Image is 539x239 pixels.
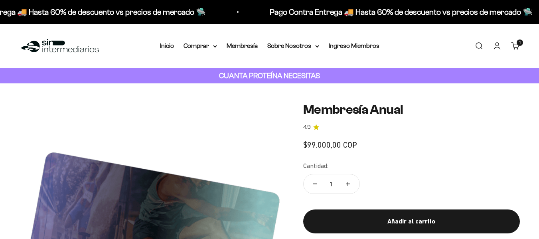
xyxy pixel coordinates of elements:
sale-price: $99.000,00 COP [303,138,357,151]
label: Cantidad: [303,161,328,171]
span: 1 [519,41,521,45]
p: Pago Contra Entrega 🚚 Hasta 60% de descuento vs precios de mercado 🛸 [269,6,532,18]
a: 4.94.9 de 5.0 estrellas [303,123,520,132]
button: Aumentar cantidad [336,174,359,194]
summary: Sobre Nosotros [267,41,319,51]
a: Membresía [227,42,258,49]
summary: Comprar [184,41,217,51]
span: 4.9 [303,123,311,132]
strong: CUANTA PROTEÍNA NECESITAS [219,71,320,80]
h1: Membresía Anual [303,103,520,117]
a: Inicio [160,42,174,49]
button: Reducir cantidad [304,174,327,194]
div: Añadir al carrito [319,216,504,227]
button: Añadir al carrito [303,209,520,233]
a: Ingreso Miembros [329,42,379,49]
